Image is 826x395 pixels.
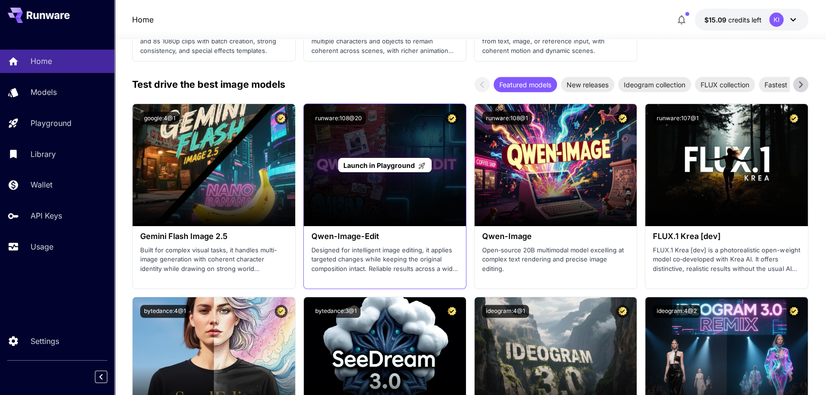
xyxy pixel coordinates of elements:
div: New releases [561,77,614,92]
img: alt [645,104,807,226]
p: Open‑source 20B multimodal model excelling at complex text rendering and precise image editing. [482,246,629,274]
button: runware:108@1 [482,112,532,125]
p: Wallet [31,179,52,190]
button: Certified Model – Vetted for best performance and includes a commercial license. [787,305,800,318]
p: Library [31,148,56,160]
p: API Keys [31,210,62,221]
button: bytedance:4@1 [140,305,190,318]
div: FLUX collection [695,77,755,92]
h3: Qwen-Image-Edit [311,232,458,241]
h3: FLUX.1 Krea [dev] [653,232,800,241]
div: Collapse sidebar [102,368,114,385]
span: $15.09 [704,16,728,24]
span: Ideogram collection [618,80,691,90]
div: Ideogram collection [618,77,691,92]
button: runware:108@20 [311,112,366,125]
div: Featured models [494,77,557,92]
div: Fastest models [759,77,817,92]
button: Certified Model – Vetted for best performance and includes a commercial license. [445,305,458,318]
h3: Gemini Flash Image 2.5 [140,232,287,241]
button: Certified Model – Vetted for best performance and includes a commercial license. [275,112,288,125]
div: KI [769,12,784,27]
a: Home [132,14,154,25]
p: Home [31,55,52,67]
span: New releases [561,80,614,90]
button: bytedance:3@1 [311,305,361,318]
img: alt [133,104,295,226]
button: Certified Model – Vetted for best performance and includes a commercial license. [445,112,458,125]
p: Built for complex visual tasks, it handles multi-image generation with coherent character identit... [140,246,287,274]
span: Featured models [494,80,557,90]
span: credits left [728,16,762,24]
div: $15.08583 [704,15,762,25]
button: Collapse sidebar [95,371,107,383]
span: Fastest models [759,80,817,90]
img: alt [475,104,637,226]
p: Playground [31,117,72,129]
button: ideogram:4@2 [653,305,701,318]
p: Models [31,86,57,98]
button: Certified Model – Vetted for best performance and includes a commercial license. [616,305,629,318]
nav: breadcrumb [132,14,154,25]
p: Faster, more affordable generation. Supports 4s and 8s 1080p clips with batch creation, strong co... [140,28,287,56]
p: Settings [31,335,59,347]
button: runware:107@1 [653,112,702,125]
span: Launch in Playground [343,161,415,169]
p: Initial release offering full 1080p video up to 16s from text, image, or reference input, with co... [482,28,629,56]
button: Certified Model – Vetted for best performance and includes a commercial license. [616,112,629,125]
button: google:4@1 [140,112,179,125]
a: Launch in Playground [338,158,431,173]
span: FLUX collection [695,80,755,90]
button: Certified Model – Vetted for best performance and includes a commercial license. [787,112,800,125]
h3: Qwen-Image [482,232,629,241]
p: Enhances multi-entity consistency, allowing multiple characters and objects to remain coherent ac... [311,28,458,56]
button: Certified Model – Vetted for best performance and includes a commercial license. [275,305,288,318]
button: $15.08583KI [695,9,808,31]
p: Test drive the best image models [132,77,285,92]
p: Usage [31,241,53,252]
p: FLUX.1 Krea [dev] is a photorealistic open-weight model co‑developed with Krea AI. It offers dist... [653,246,800,274]
p: Designed for intelligent image editing, it applies targeted changes while keeping the original co... [311,246,458,274]
button: ideogram:4@1 [482,305,529,318]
